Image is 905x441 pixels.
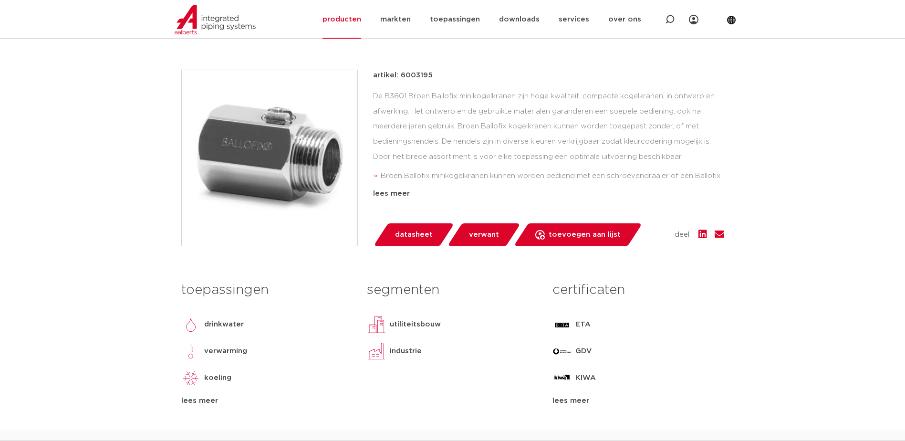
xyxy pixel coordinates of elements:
[469,227,499,242] span: verwant
[552,315,572,334] img: ETA
[447,223,520,246] a: verwant
[373,223,454,246] a: datasheet
[373,70,433,81] p: artikel: 6003195
[182,70,357,246] img: Product Image for Broen Ballofix minikogelkraan zonder hendel FM G1/2" (DN15R) Cr
[367,315,386,334] img: utiliteitsbouw
[552,368,572,388] img: KIWA
[575,346,592,357] p: GDV
[373,188,724,199] div: lees meer
[395,227,433,242] span: datasheet
[367,342,386,361] img: industrie
[204,372,231,384] p: koeling
[390,319,441,330] p: utiliteitsbouw
[390,346,422,357] p: industrie
[575,372,596,384] p: KIWA
[373,89,724,184] div: De B3801 Broen Ballofix minikogelkranen zijn hoge kwaliteit, compacte kogelkranen, in ontwerp en ...
[552,342,572,361] img: GDV
[181,342,200,361] img: verwarming
[181,281,353,300] h3: toepassingen
[181,368,200,388] img: koeling
[552,395,724,407] div: lees meer
[181,315,200,334] img: drinkwater
[204,319,244,330] p: drinkwater
[204,346,247,357] p: verwarming
[552,281,724,300] h3: certificaten
[381,168,724,199] li: Broen Ballofix minikogelkranen kunnen worden bediend met een schroevendraaier of een Ballofix hendel
[181,395,353,407] div: lees meer
[367,281,538,300] h3: segmenten
[549,227,621,242] span: toevoegen aan lijst
[575,319,591,330] p: ETA
[675,229,691,241] span: deel:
